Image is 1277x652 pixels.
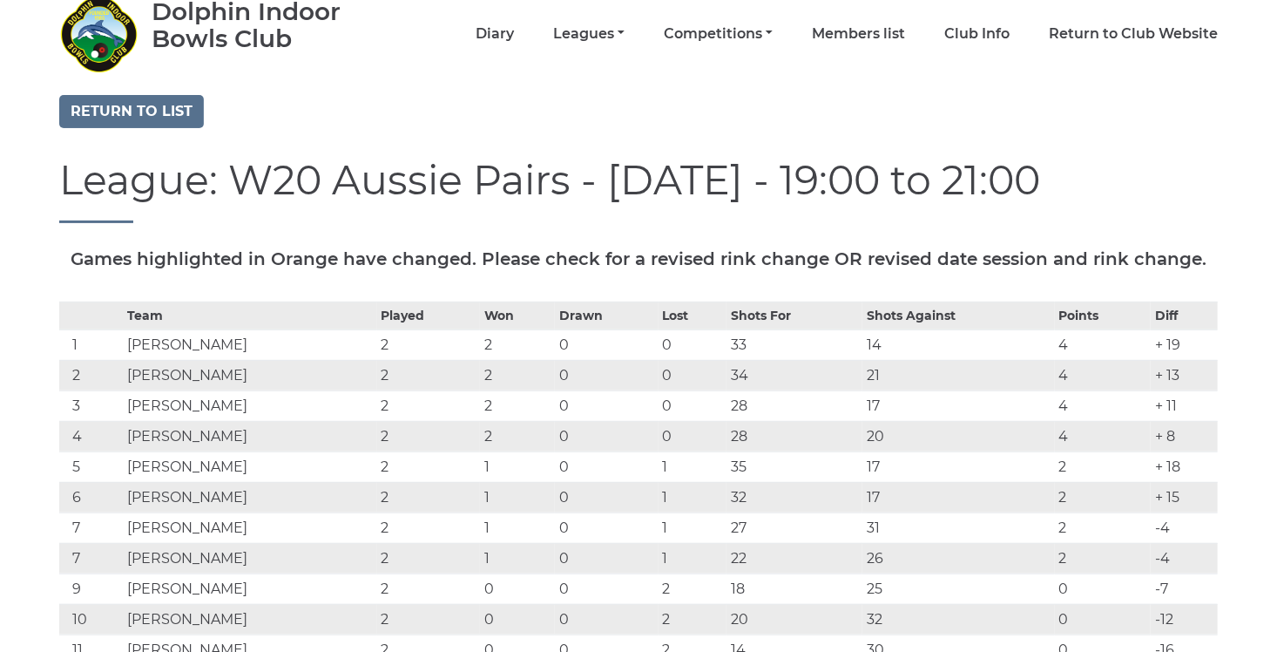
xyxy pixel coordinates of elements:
[1151,360,1218,391] td: + 13
[480,302,556,329] th: Won
[555,574,658,604] td: 0
[659,574,727,604] td: 2
[659,543,727,574] td: 1
[1055,543,1151,574] td: 2
[1055,302,1151,329] th: Points
[1055,391,1151,421] td: 4
[59,159,1218,223] h1: League: W20 Aussie Pairs - [DATE] - 19:00 to 21:00
[480,604,556,635] td: 0
[1055,452,1151,482] td: 2
[377,543,480,574] td: 2
[726,391,862,421] td: 28
[1151,482,1218,513] td: + 15
[1049,24,1218,44] a: Return to Club Website
[476,24,514,44] a: Diary
[726,482,862,513] td: 32
[59,95,204,128] a: Return to list
[377,574,480,604] td: 2
[1055,421,1151,452] td: 4
[1151,604,1218,635] td: -12
[59,513,123,543] td: 7
[726,421,862,452] td: 28
[862,543,1055,574] td: 26
[862,360,1055,391] td: 21
[59,360,123,391] td: 2
[123,513,377,543] td: [PERSON_NAME]
[862,574,1055,604] td: 25
[726,329,862,360] td: 33
[1151,543,1218,574] td: -4
[555,604,658,635] td: 0
[812,24,905,44] a: Members list
[726,302,862,329] th: Shots For
[480,574,556,604] td: 0
[862,604,1055,635] td: 32
[59,249,1218,268] h5: Games highlighted in Orange have changed. Please check for a revised rink change OR revised date ...
[59,329,123,360] td: 1
[123,482,377,513] td: [PERSON_NAME]
[555,543,658,574] td: 0
[123,543,377,574] td: [PERSON_NAME]
[123,360,377,391] td: [PERSON_NAME]
[555,482,658,513] td: 0
[555,302,658,329] th: Drawn
[726,452,862,482] td: 35
[726,574,862,604] td: 18
[555,452,658,482] td: 0
[1055,329,1151,360] td: 4
[1151,302,1218,329] th: Diff
[59,574,123,604] td: 9
[1151,329,1218,360] td: + 19
[59,482,123,513] td: 6
[59,604,123,635] td: 10
[862,421,1055,452] td: 20
[480,543,556,574] td: 1
[659,604,727,635] td: 2
[555,421,658,452] td: 0
[377,421,480,452] td: 2
[123,421,377,452] td: [PERSON_NAME]
[862,302,1055,329] th: Shots Against
[659,513,727,543] td: 1
[1151,452,1218,482] td: + 18
[480,421,556,452] td: 2
[377,360,480,391] td: 2
[59,391,123,421] td: 3
[659,421,727,452] td: 0
[123,574,377,604] td: [PERSON_NAME]
[659,452,727,482] td: 1
[59,421,123,452] td: 4
[480,482,556,513] td: 1
[480,452,556,482] td: 1
[123,391,377,421] td: [PERSON_NAME]
[123,329,377,360] td: [PERSON_NAME]
[862,482,1055,513] td: 17
[59,543,123,574] td: 7
[726,360,862,391] td: 34
[1151,513,1218,543] td: -4
[480,360,556,391] td: 2
[377,391,480,421] td: 2
[480,391,556,421] td: 2
[480,513,556,543] td: 1
[1055,482,1151,513] td: 2
[1151,574,1218,604] td: -7
[1151,391,1218,421] td: + 11
[1055,604,1151,635] td: 0
[377,482,480,513] td: 2
[726,543,862,574] td: 22
[377,302,480,329] th: Played
[555,329,658,360] td: 0
[1055,360,1151,391] td: 4
[1055,513,1151,543] td: 2
[862,452,1055,482] td: 17
[377,604,480,635] td: 2
[59,452,123,482] td: 5
[664,24,773,44] a: Competitions
[553,24,625,44] a: Leagues
[1055,574,1151,604] td: 0
[123,452,377,482] td: [PERSON_NAME]
[377,452,480,482] td: 2
[1151,421,1218,452] td: + 8
[555,360,658,391] td: 0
